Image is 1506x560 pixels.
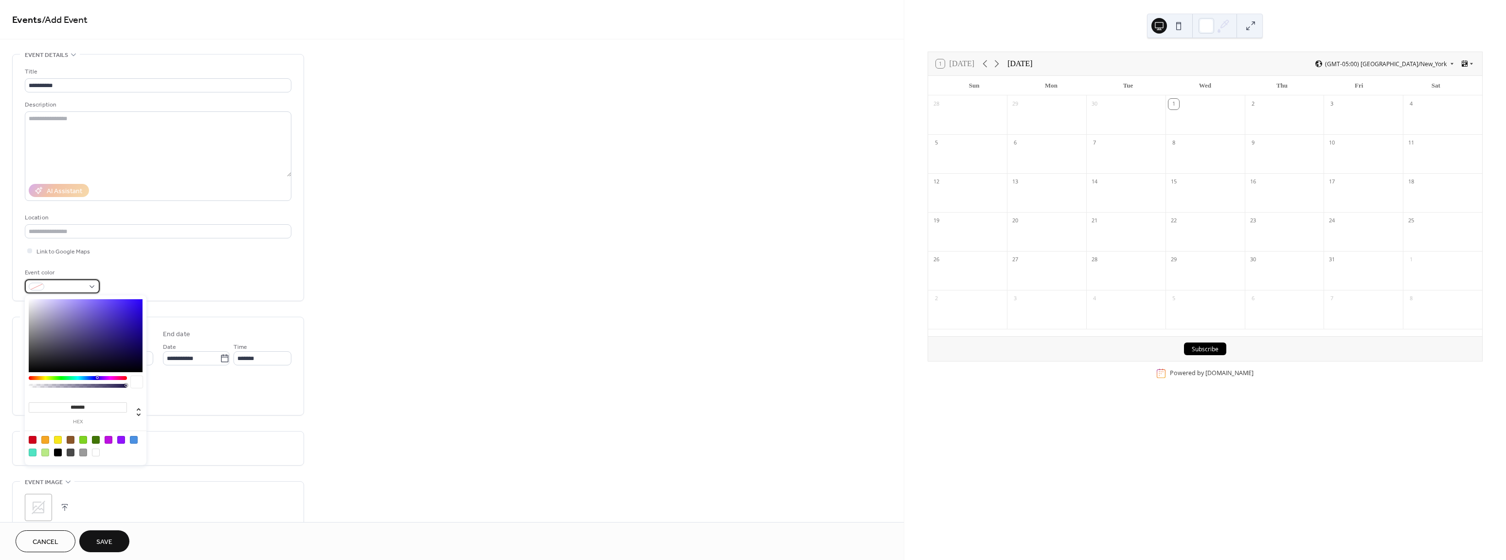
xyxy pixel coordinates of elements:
div: 19 [931,216,942,226]
div: #9013FE [117,436,125,444]
div: 18 [1406,177,1416,187]
div: 1 [1168,99,1179,109]
div: 7 [1327,293,1337,304]
span: Cancel [33,537,58,547]
div: #FFFFFF [92,449,100,456]
div: 2 [1248,99,1258,109]
div: [DATE] [1007,58,1033,70]
div: Tue [1090,76,1166,95]
a: Events [12,11,42,30]
div: Powered by [1170,369,1254,377]
div: Fri [1321,76,1398,95]
div: 1 [1406,254,1416,265]
div: 16 [1248,177,1258,187]
div: 21 [1089,216,1100,226]
div: 30 [1248,254,1258,265]
div: #F8E71C [54,436,62,444]
div: #BD10E0 [105,436,112,444]
span: / Add Event [42,11,88,30]
div: #50E3C2 [29,449,36,456]
div: 14 [1089,177,1100,187]
div: 8 [1406,293,1416,304]
div: 5 [931,138,942,148]
div: #4A4A4A [67,449,74,456]
span: (GMT-05:00) [GEOGRAPHIC_DATA]/New_York [1325,61,1447,67]
div: 22 [1168,216,1179,226]
div: 8 [1168,138,1179,148]
div: Description [25,100,289,110]
div: 2 [931,293,942,304]
div: Mon [1013,76,1090,95]
div: #000000 [54,449,62,456]
div: 20 [1010,216,1021,226]
div: 6 [1010,138,1021,148]
div: 10 [1327,138,1337,148]
div: 17 [1327,177,1337,187]
div: Sun [936,76,1013,95]
div: 7 [1089,138,1100,148]
div: #D0021B [29,436,36,444]
div: 11 [1406,138,1416,148]
div: 9 [1248,138,1258,148]
div: 24 [1327,216,1337,226]
div: #F5A623 [41,436,49,444]
div: 5 [1168,293,1179,304]
label: hex [29,419,127,425]
div: 29 [1168,254,1179,265]
div: #B8E986 [41,449,49,456]
div: 4 [1406,99,1416,109]
div: Thu [1243,76,1320,95]
div: 4 [1089,293,1100,304]
div: 23 [1248,216,1258,226]
a: [DOMAIN_NAME] [1205,369,1254,377]
span: Event details [25,50,68,60]
span: Link to Google Maps [36,247,90,257]
div: 30 [1089,99,1100,109]
div: End date [163,329,190,340]
span: Date [163,342,176,352]
span: Time [233,342,247,352]
div: #417505 [92,436,100,444]
div: 29 [1010,99,1021,109]
div: 3 [1010,293,1021,304]
div: #8B572A [67,436,74,444]
div: 27 [1010,254,1021,265]
div: #9B9B9B [79,449,87,456]
div: 15 [1168,177,1179,187]
div: #7ED321 [79,436,87,444]
div: Location [25,213,289,223]
button: Cancel [16,530,75,552]
div: 6 [1248,293,1258,304]
div: ; [25,494,52,521]
span: Event image [25,477,63,488]
div: #4A90E2 [130,436,138,444]
div: 28 [1089,254,1100,265]
div: 3 [1327,99,1337,109]
div: 12 [931,177,942,187]
button: Save [79,530,129,552]
div: Sat [1398,76,1474,95]
div: 25 [1406,216,1416,226]
div: 28 [931,99,942,109]
button: Subscribe [1184,343,1226,355]
span: Save [96,537,112,547]
div: Title [25,67,289,77]
div: 31 [1327,254,1337,265]
div: Wed [1166,76,1243,95]
div: Event color [25,268,98,278]
div: 26 [931,254,942,265]
div: 13 [1010,177,1021,187]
